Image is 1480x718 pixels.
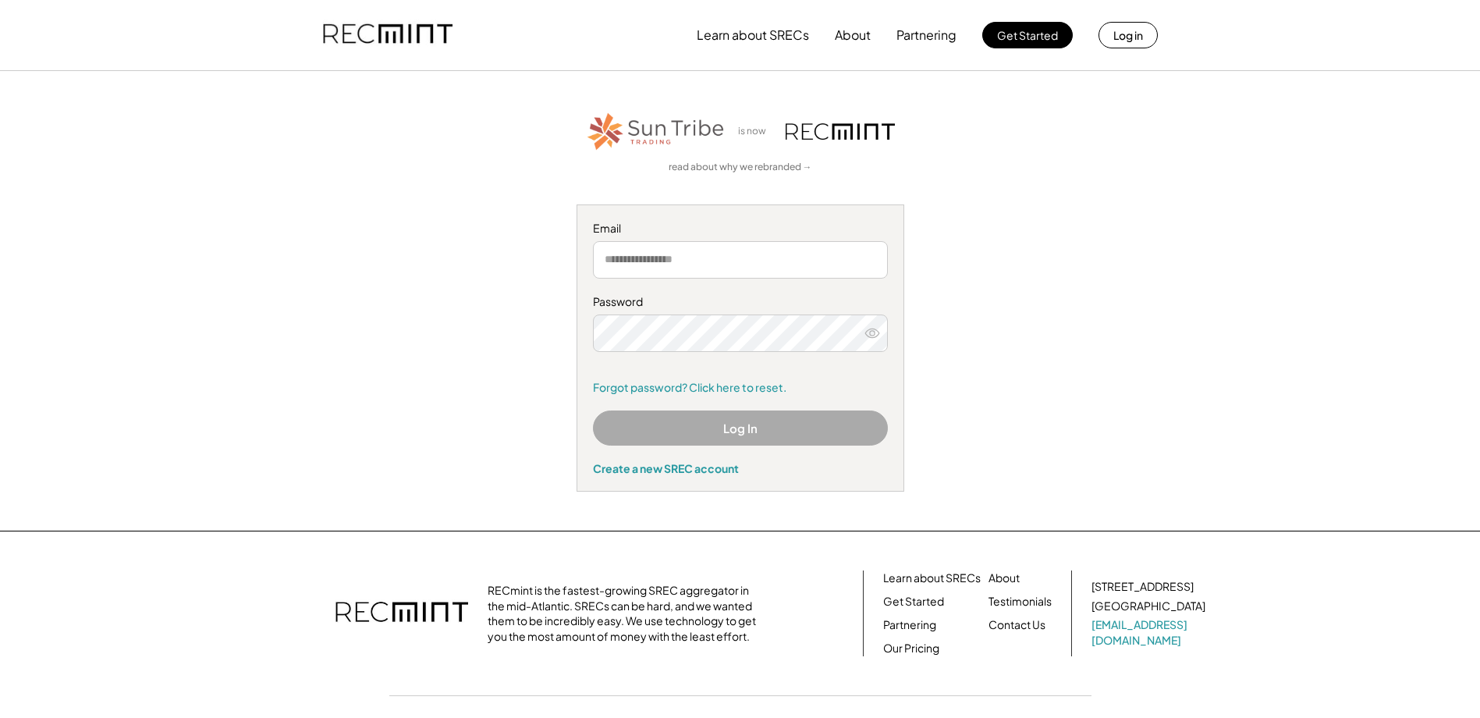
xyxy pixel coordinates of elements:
[335,586,468,641] img: recmint-logotype%403x.png
[593,461,888,475] div: Create a new SREC account
[883,570,981,586] a: Learn about SRECs
[669,161,812,174] a: read about why we rebranded →
[988,570,1020,586] a: About
[1098,22,1158,48] button: Log in
[586,110,726,153] img: STT_Horizontal_Logo%2B-%2BColor.png
[697,20,809,51] button: Learn about SRECs
[1091,599,1205,614] div: [GEOGRAPHIC_DATA]
[593,411,888,446] button: Log In
[786,123,895,140] img: recmint-logotype%403x.png
[883,617,936,633] a: Partnering
[896,20,956,51] button: Partnering
[1091,617,1208,648] a: [EMAIL_ADDRESS][DOMAIN_NAME]
[1091,579,1194,595] div: [STREET_ADDRESS]
[883,594,944,610] a: Get Started
[988,594,1052,610] a: Testimonials
[593,294,888,310] div: Password
[323,9,453,62] img: recmint-logotype%403x.png
[488,583,765,644] div: RECmint is the fastest-growing SREC aggregator in the mid-Atlantic. SRECs can be hard, and we wan...
[982,22,1073,48] button: Get Started
[593,221,888,236] div: Email
[593,380,888,396] a: Forgot password? Click here to reset.
[988,617,1045,633] a: Contact Us
[883,641,939,656] a: Our Pricing
[835,20,871,51] button: About
[734,125,778,138] div: is now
